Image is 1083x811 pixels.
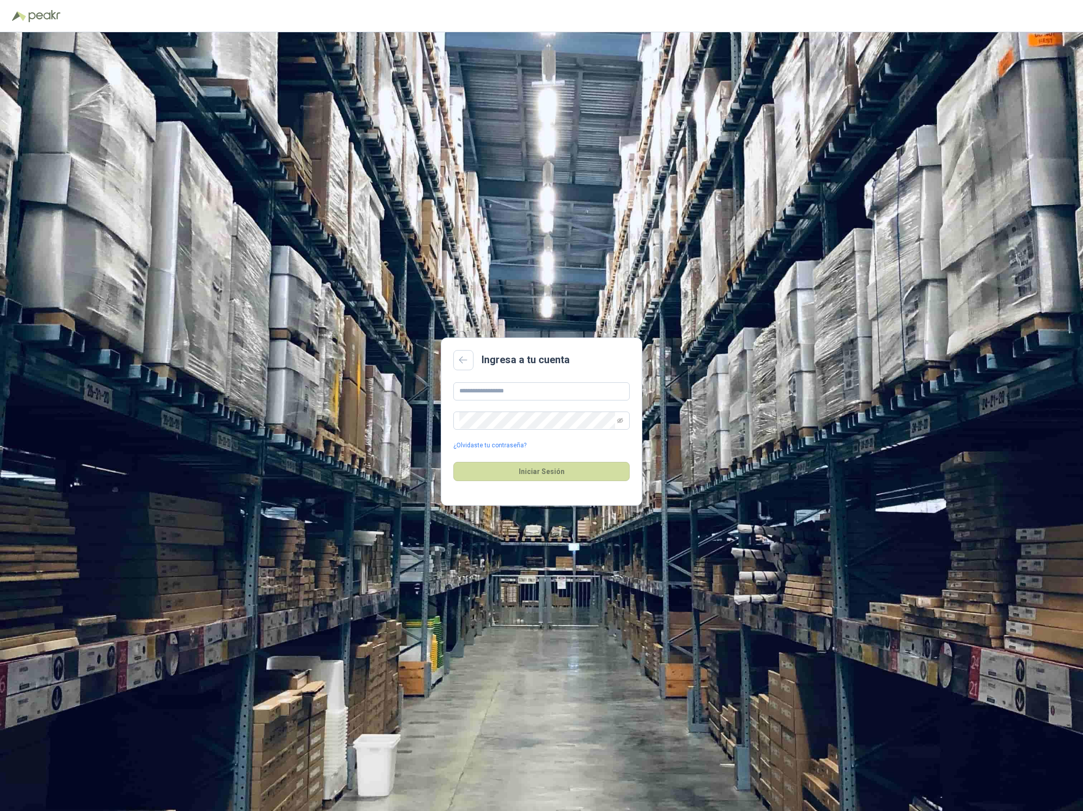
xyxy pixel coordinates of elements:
a: ¿Olvidaste tu contraseña? [453,441,526,450]
button: Iniciar Sesión [453,462,630,481]
img: Logo [12,11,26,21]
img: Peakr [28,10,60,22]
span: eye-invisible [617,418,623,424]
h2: Ingresa a tu cuenta [482,352,570,368]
